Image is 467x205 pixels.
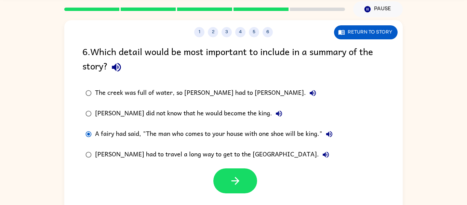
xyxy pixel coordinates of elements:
[194,27,204,37] button: 1
[235,27,245,37] button: 4
[95,148,333,162] div: [PERSON_NAME] had to travel a long way to get to the [GEOGRAPHIC_DATA].
[353,1,403,17] button: Pause
[322,127,336,141] button: A fairy had said, "The man who comes to your house with one shoe will be king."
[263,27,273,37] button: 6
[82,44,385,76] div: 6 . Which detail would be most important to include in a summary of the story?
[272,107,286,120] button: [PERSON_NAME] did not know that he would become the king.
[334,25,398,39] button: Return to story
[95,127,336,141] div: A fairy had said, "The man who comes to your house with one shoe will be king."
[222,27,232,37] button: 3
[249,27,259,37] button: 5
[306,86,320,100] button: The creek was full of water, so [PERSON_NAME] had to [PERSON_NAME].
[95,107,286,120] div: [PERSON_NAME] did not know that he would become the king.
[319,148,333,162] button: [PERSON_NAME] had to travel a long way to get to the [GEOGRAPHIC_DATA].
[95,86,320,100] div: The creek was full of water, so [PERSON_NAME] had to [PERSON_NAME].
[208,27,218,37] button: 2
